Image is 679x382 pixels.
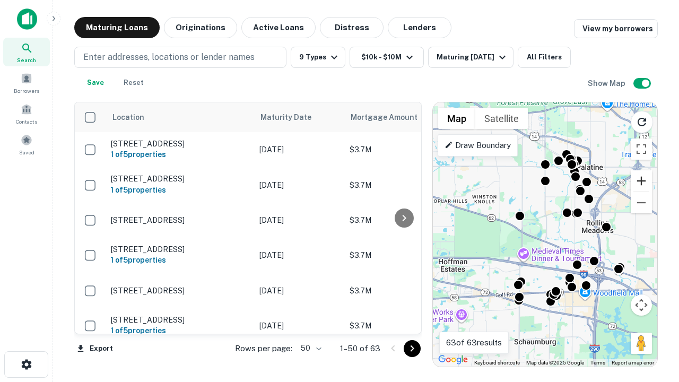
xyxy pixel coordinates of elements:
h6: 1 of 5 properties [111,149,249,160]
p: [STREET_ADDRESS] [111,215,249,225]
button: Keyboard shortcuts [474,359,520,367]
p: [STREET_ADDRESS] [111,174,249,184]
p: [DATE] [259,179,339,191]
p: [STREET_ADDRESS] [111,245,249,254]
p: [DATE] [259,214,339,226]
span: Borrowers [14,86,39,95]
span: Mortgage Amount [351,111,431,124]
a: Terms (opens in new tab) [590,360,605,366]
button: Lenders [388,17,451,38]
button: Toggle fullscreen view [631,138,652,160]
button: Maturing Loans [74,17,160,38]
button: $10k - $10M [350,47,424,68]
iframe: Chat Widget [626,297,679,348]
button: Active Loans [241,17,316,38]
a: Borrowers [3,68,50,97]
a: Saved [3,130,50,159]
p: 1–50 of 63 [340,342,380,355]
button: Reset [117,72,151,93]
h6: 1 of 5 properties [111,184,249,196]
h6: 1 of 5 properties [111,325,249,336]
a: Search [3,38,50,66]
p: $3.7M [350,179,456,191]
th: Mortgage Amount [344,102,461,132]
p: Rows per page: [235,342,292,355]
button: Maturing [DATE] [428,47,513,68]
button: Export [74,341,116,357]
button: Map camera controls [631,294,652,316]
button: Go to next page [404,340,421,357]
th: Maturity Date [254,102,344,132]
p: Draw Boundary [445,139,511,152]
span: Location [112,111,144,124]
span: Saved [19,148,34,157]
a: Report a map error [612,360,654,366]
p: Enter addresses, locations or lender names [83,51,255,64]
div: 50 [297,341,323,356]
button: All Filters [518,47,571,68]
button: Show satellite imagery [475,108,528,129]
button: Distress [320,17,384,38]
p: $3.7M [350,320,456,332]
span: Maturity Date [260,111,325,124]
p: $3.7M [350,285,456,297]
p: $3.7M [350,214,456,226]
button: Zoom in [631,170,652,192]
img: Google [436,353,471,367]
p: 63 of 63 results [446,336,502,349]
button: Zoom out [631,192,652,213]
button: Show street map [438,108,475,129]
h6: Show Map [588,77,627,89]
a: Open this area in Google Maps (opens a new window) [436,353,471,367]
p: [DATE] [259,144,339,155]
p: $3.7M [350,144,456,155]
span: Search [17,56,36,64]
th: Location [106,102,254,132]
div: Maturing [DATE] [437,51,509,64]
p: $3.7M [350,249,456,261]
button: 9 Types [291,47,345,68]
button: Reload search area [631,111,653,133]
button: Save your search to get updates of matches that match your search criteria. [79,72,112,93]
span: Contacts [16,117,37,126]
a: View my borrowers [574,19,658,38]
img: capitalize-icon.png [17,8,37,30]
p: [DATE] [259,285,339,297]
p: [DATE] [259,320,339,332]
h6: 1 of 5 properties [111,254,249,266]
p: [STREET_ADDRESS] [111,315,249,325]
span: Map data ©2025 Google [526,360,584,366]
button: Originations [164,17,237,38]
p: [STREET_ADDRESS] [111,286,249,296]
p: [DATE] [259,249,339,261]
button: Enter addresses, locations or lender names [74,47,286,68]
a: Contacts [3,99,50,128]
p: [STREET_ADDRESS] [111,139,249,149]
div: 0 0 [433,102,657,367]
